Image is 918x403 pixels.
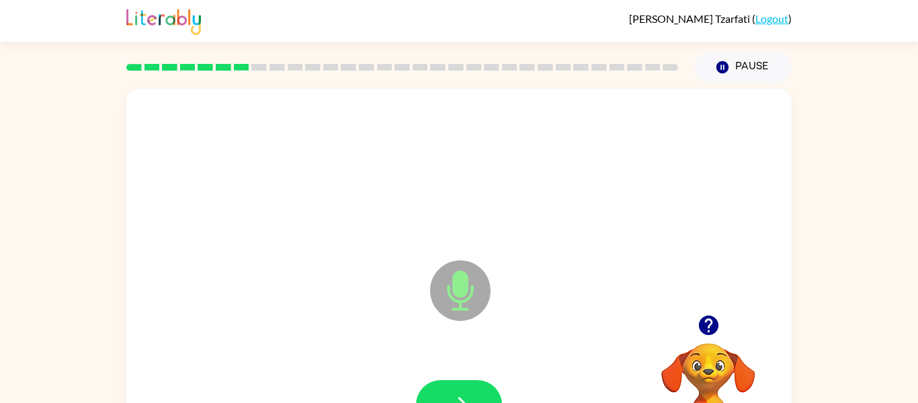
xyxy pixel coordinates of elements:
[755,12,788,25] a: Logout
[126,5,201,35] img: Literably
[629,12,752,25] span: [PERSON_NAME] Tzarfati
[694,52,792,83] button: Pause
[629,12,792,25] div: ( )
